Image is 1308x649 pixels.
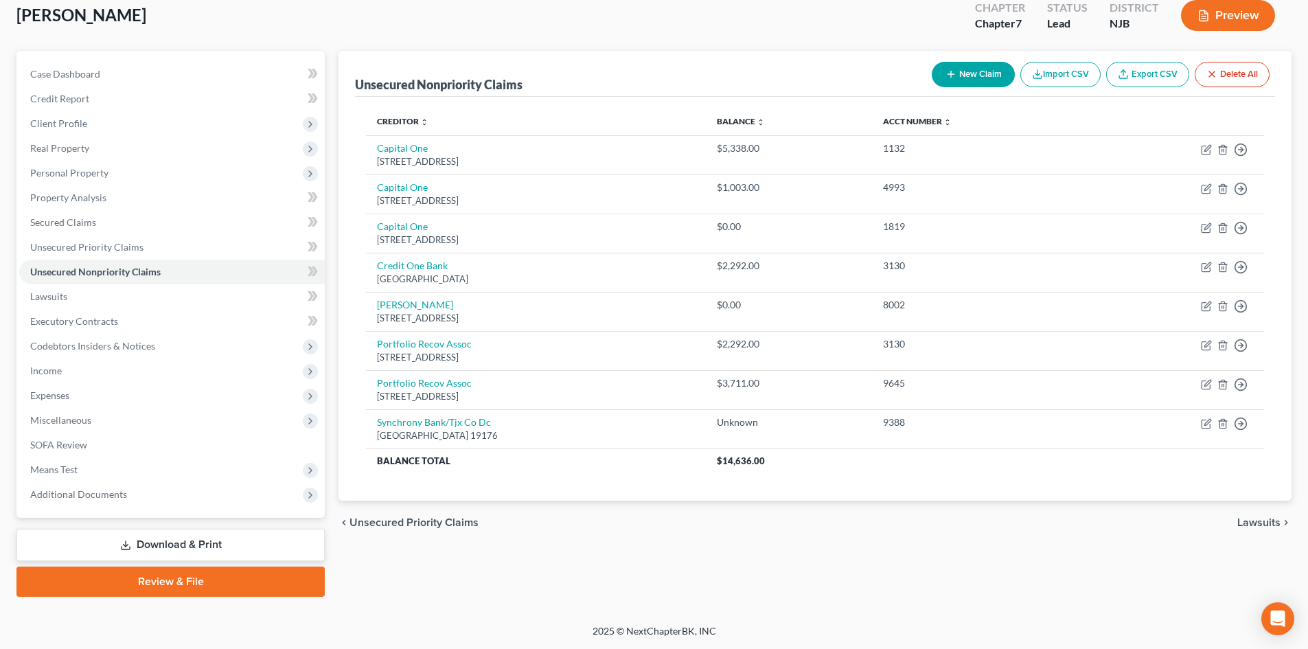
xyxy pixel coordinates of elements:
[377,390,695,403] div: [STREET_ADDRESS]
[883,415,1077,429] div: 9388
[717,455,765,466] span: $14,636.00
[263,624,1046,649] div: 2025 © NextChapterBK, INC
[30,439,87,451] span: SOFA Review
[349,517,479,528] span: Unsecured Priority Claims
[377,429,695,442] div: [GEOGRAPHIC_DATA] 19176
[30,192,106,203] span: Property Analysis
[355,76,523,93] div: Unsecured Nonpriority Claims
[377,194,695,207] div: [STREET_ADDRESS]
[883,337,1077,351] div: 3130
[30,142,89,154] span: Real Property
[377,260,448,271] a: Credit One Bank
[717,415,862,429] div: Unknown
[30,266,161,277] span: Unsecured Nonpriority Claims
[1261,602,1294,635] div: Open Intercom Messenger
[1020,62,1101,87] button: Import CSV
[883,259,1077,273] div: 3130
[883,298,1077,312] div: 8002
[19,284,325,309] a: Lawsuits
[377,116,428,126] a: Creditor unfold_more
[975,16,1025,32] div: Chapter
[420,118,428,126] i: unfold_more
[717,259,862,273] div: $2,292.00
[30,340,155,352] span: Codebtors Insiders & Notices
[377,142,428,154] a: Capital One
[377,377,472,389] a: Portfolio Recov Assoc
[717,298,862,312] div: $0.00
[30,291,67,302] span: Lawsuits
[30,167,108,179] span: Personal Property
[717,337,862,351] div: $2,292.00
[757,118,765,126] i: unfold_more
[377,155,695,168] div: [STREET_ADDRESS]
[30,389,69,401] span: Expenses
[883,220,1077,234] div: 1819
[377,273,695,286] div: [GEOGRAPHIC_DATA]
[366,448,706,473] th: Balance Total
[19,260,325,284] a: Unsecured Nonpriority Claims
[1237,517,1281,528] span: Lawsuits
[377,351,695,364] div: [STREET_ADDRESS]
[30,117,87,129] span: Client Profile
[1195,62,1270,87] button: Delete All
[30,93,89,104] span: Credit Report
[883,141,1077,155] div: 1132
[377,234,695,247] div: [STREET_ADDRESS]
[16,5,146,25] span: [PERSON_NAME]
[377,416,491,428] a: Synchrony Bank/Tjx Co Dc
[883,116,952,126] a: Acct Number unfold_more
[883,181,1077,194] div: 4993
[377,338,472,350] a: Portfolio Recov Assoc
[883,376,1077,390] div: 9645
[377,312,695,325] div: [STREET_ADDRESS]
[19,235,325,260] a: Unsecured Priority Claims
[19,210,325,235] a: Secured Claims
[1016,16,1022,30] span: 7
[717,181,862,194] div: $1,003.00
[30,414,91,426] span: Miscellaneous
[19,62,325,87] a: Case Dashboard
[377,299,453,310] a: [PERSON_NAME]
[932,62,1015,87] button: New Claim
[339,517,479,528] button: chevron_left Unsecured Priority Claims
[1047,16,1088,32] div: Lead
[16,529,325,561] a: Download & Print
[717,220,862,234] div: $0.00
[19,433,325,457] a: SOFA Review
[30,241,144,253] span: Unsecured Priority Claims
[717,141,862,155] div: $5,338.00
[30,365,62,376] span: Income
[16,567,325,597] a: Review & File
[1106,62,1189,87] a: Export CSV
[30,315,118,327] span: Executory Contracts
[717,376,862,390] div: $3,711.00
[943,118,952,126] i: unfold_more
[19,87,325,111] a: Credit Report
[19,309,325,334] a: Executory Contracts
[1281,517,1292,528] i: chevron_right
[339,517,349,528] i: chevron_left
[1237,517,1292,528] button: Lawsuits chevron_right
[717,116,765,126] a: Balance unfold_more
[30,464,78,475] span: Means Test
[30,488,127,500] span: Additional Documents
[1110,16,1159,32] div: NJB
[377,220,428,232] a: Capital One
[377,181,428,193] a: Capital One
[19,185,325,210] a: Property Analysis
[30,68,100,80] span: Case Dashboard
[30,216,96,228] span: Secured Claims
